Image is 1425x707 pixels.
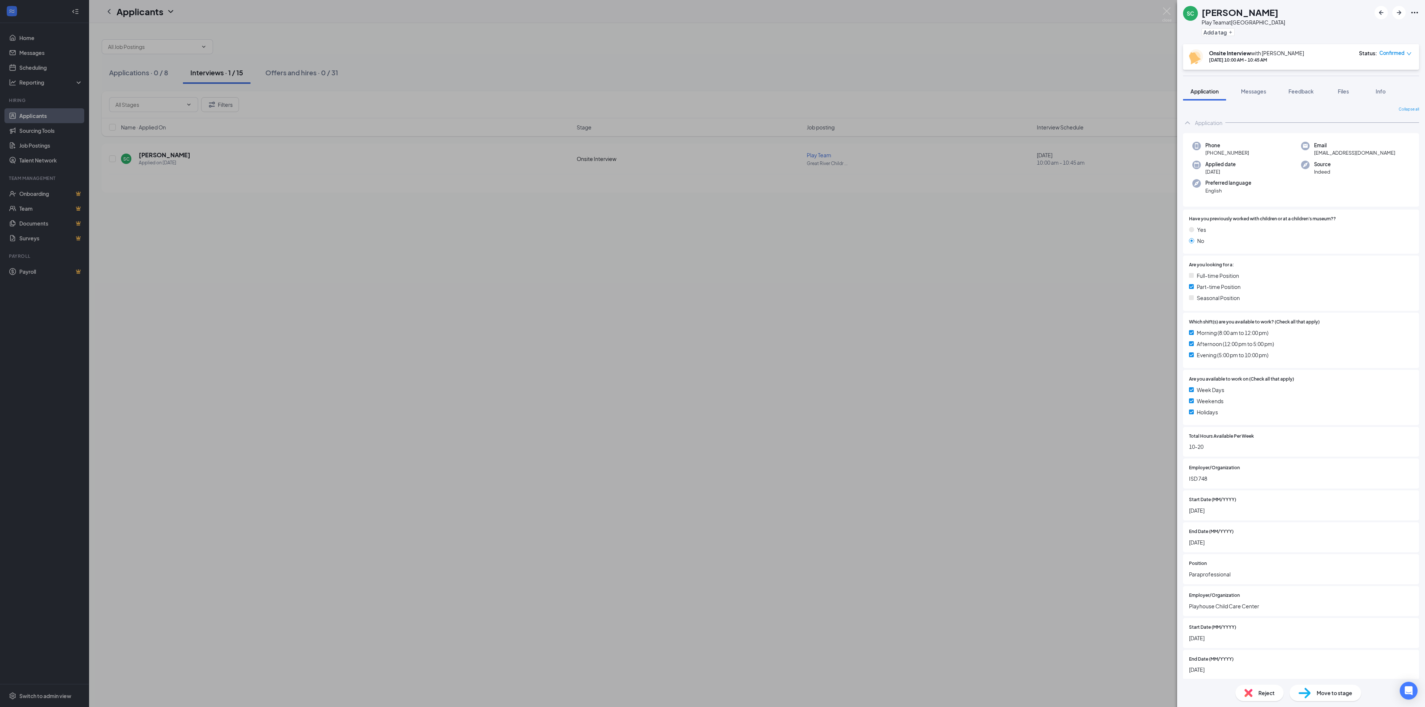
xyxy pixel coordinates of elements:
[1197,226,1206,234] span: Yes
[1189,506,1413,514] span: [DATE]
[1189,602,1413,610] span: Playhouse Child Care Center
[1197,329,1268,337] span: Morning (8:00 am to 12:00 pm)
[1189,443,1413,451] span: 10-20
[1288,88,1314,95] span: Feedback
[1187,10,1194,17] div: SC
[1392,6,1406,19] button: ArrowRight
[1189,474,1413,483] span: ISD 748
[1197,386,1224,394] span: Week Days
[1189,319,1320,326] span: Which shift(s) are you available to work? (Check all that apply)
[1377,8,1386,17] svg: ArrowLeftNew
[1359,49,1377,57] div: Status :
[1197,397,1223,405] span: Weekends
[1197,408,1218,416] span: Holidays
[1197,237,1204,245] span: No
[1190,88,1219,95] span: Application
[1379,49,1405,57] span: Confirmed
[1205,142,1249,149] span: Phone
[1189,592,1240,599] span: Employer/Organization
[1314,161,1331,168] span: Source
[1317,689,1352,697] span: Move to stage
[1197,272,1239,280] span: Full-time Position
[1189,634,1413,642] span: [DATE]
[1197,351,1268,359] span: Evening (5:00 pm to 10:00 pm)
[1189,376,1294,383] span: Are you available to work on (Check all that apply)
[1205,168,1236,175] span: [DATE]
[1189,656,1234,663] span: End Date (MM/YYYY)
[1209,50,1251,56] b: Onsite Interview
[1314,149,1395,157] span: [EMAIL_ADDRESS][DOMAIN_NAME]
[1338,88,1349,95] span: Files
[1400,682,1418,700] div: Open Intercom Messenger
[1183,118,1192,127] svg: ChevronUp
[1189,262,1234,269] span: Are you looking for a:
[1209,49,1304,57] div: with [PERSON_NAME]
[1195,119,1222,126] div: Application
[1189,528,1234,535] span: End Date (MM/YYYY)
[1314,168,1331,175] span: Indeed
[1395,8,1403,17] svg: ArrowRight
[1189,216,1336,223] span: Have you previously worked with children or at a children's museum??
[1375,6,1388,19] button: ArrowLeftNew
[1189,433,1254,440] span: Total Hours Available Per Week
[1202,28,1235,36] button: PlusAdd a tag
[1376,88,1386,95] span: Info
[1189,665,1413,674] span: [DATE]
[1410,8,1419,17] svg: Ellipses
[1189,570,1413,578] span: Paraprofessional
[1241,88,1266,95] span: Messages
[1205,149,1249,157] span: [PHONE_NUMBER]
[1406,51,1412,56] span: down
[1197,294,1240,302] span: Seasonal Position
[1197,283,1241,291] span: Part-time Position
[1205,187,1251,194] span: English
[1258,689,1275,697] span: Reject
[1205,161,1236,168] span: Applied date
[1189,496,1236,503] span: Start Date (MM/YYYY)
[1189,560,1207,567] span: Position
[1189,538,1413,546] span: [DATE]
[1189,624,1236,631] span: Start Date (MM/YYYY)
[1202,6,1278,19] h1: [PERSON_NAME]
[1228,30,1233,34] svg: Plus
[1399,106,1419,112] span: Collapse all
[1205,179,1251,187] span: Preferred language
[1197,340,1274,348] span: Afternoon (12:00 pm to 5:00 pm)
[1314,142,1395,149] span: Email
[1202,19,1285,26] div: Play Team at [GEOGRAPHIC_DATA]
[1209,57,1304,63] div: [DATE] 10:00 AM - 10:45 AM
[1189,464,1240,471] span: Employer/Organization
